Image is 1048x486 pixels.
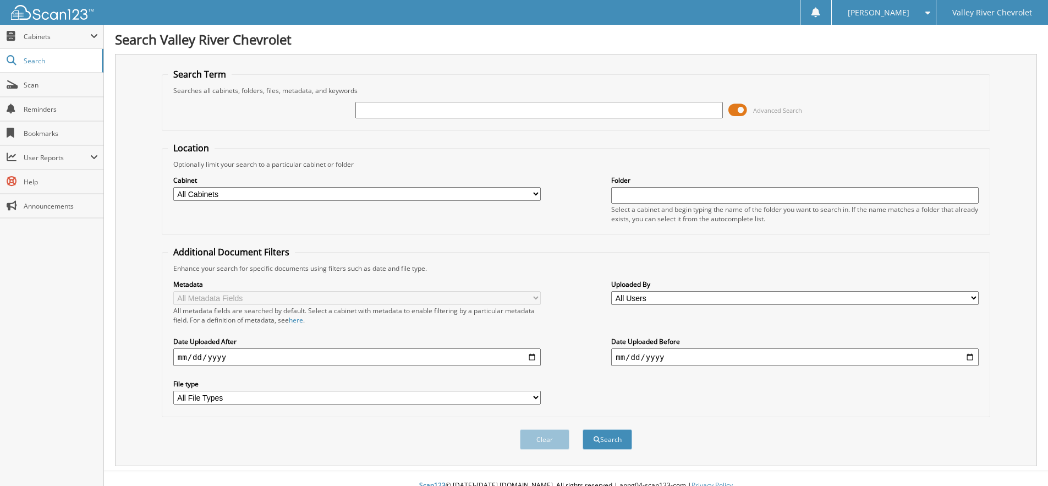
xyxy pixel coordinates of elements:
label: Date Uploaded Before [611,337,979,346]
span: Search [24,56,96,65]
span: Announcements [24,201,98,211]
span: [PERSON_NAME] [848,9,909,16]
button: Search [583,429,632,450]
span: Help [24,177,98,187]
img: scan123-logo-white.svg [11,5,94,20]
div: Optionally limit your search to a particular cabinet or folder [168,160,984,169]
span: User Reports [24,153,90,162]
div: All metadata fields are searched by default. Select a cabinet with metadata to enable filtering b... [173,306,541,325]
span: Scan [24,80,98,90]
div: Searches all cabinets, folders, files, metadata, and keywords [168,86,984,95]
label: Date Uploaded After [173,337,541,346]
iframe: Chat Widget [993,433,1048,486]
legend: Search Term [168,68,232,80]
label: Cabinet [173,176,541,185]
label: Folder [611,176,979,185]
h1: Search Valley River Chevrolet [115,30,1037,48]
input: end [611,348,979,366]
label: File type [173,379,541,389]
button: Clear [520,429,569,450]
label: Uploaded By [611,280,979,289]
span: Cabinets [24,32,90,41]
input: start [173,348,541,366]
span: Reminders [24,105,98,114]
label: Metadata [173,280,541,289]
div: Enhance your search for specific documents using filters such as date and file type. [168,264,984,273]
span: Valley River Chevrolet [952,9,1032,16]
div: Select a cabinet and begin typing the name of the folder you want to search in. If the name match... [611,205,979,223]
legend: Location [168,142,215,154]
span: Advanced Search [753,106,802,114]
a: here [289,315,303,325]
legend: Additional Document Filters [168,246,295,258]
span: Bookmarks [24,129,98,138]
